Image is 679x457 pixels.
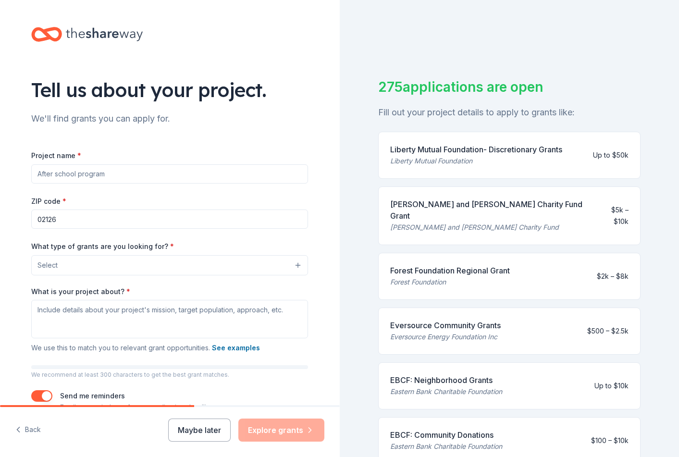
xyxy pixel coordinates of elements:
[31,164,308,184] input: After school program
[60,392,125,400] label: Send me reminders
[31,111,308,126] div: We'll find grants you can apply for.
[31,255,308,275] button: Select
[31,242,174,251] label: What type of grants are you looking for?
[390,155,562,167] div: Liberty Mutual Foundation
[593,149,629,161] div: Up to $50k
[31,197,66,206] label: ZIP code
[594,380,629,392] div: Up to $10k
[31,210,308,229] input: 12345 (U.S. only)
[31,344,260,352] span: We use this to match you to relevant grant opportunities.
[591,435,629,446] div: $100 – $10k
[390,429,502,441] div: EBCF: Community Donations
[597,204,629,227] div: $5k – $10k
[390,276,510,288] div: Forest Foundation
[378,105,641,120] div: Fill out your project details to apply to grants like:
[37,259,58,271] span: Select
[587,325,629,337] div: $500 – $2.5k
[31,287,130,296] label: What is your project about?
[390,441,502,452] div: Eastern Bank Charitable Foundation
[390,144,562,155] div: Liberty Mutual Foundation- Discretionary Grants
[390,331,501,343] div: Eversource Energy Foundation Inc
[390,374,502,386] div: EBCF: Neighborhood Grants
[390,198,589,222] div: [PERSON_NAME] and [PERSON_NAME] Charity Fund Grant
[31,151,81,161] label: Project name
[60,402,218,413] p: Email me reminders of grant application deadlines
[378,77,641,97] div: 275 applications are open
[390,320,501,331] div: Eversource Community Grants
[390,222,589,233] div: [PERSON_NAME] and [PERSON_NAME] Charity Fund
[212,342,260,354] button: See examples
[31,371,308,379] p: We recommend at least 300 characters to get the best grant matches.
[390,386,502,397] div: Eastern Bank Charitable Foundation
[15,420,41,440] button: Back
[597,271,629,282] div: $2k – $8k
[168,419,231,442] button: Maybe later
[31,76,308,103] div: Tell us about your project.
[390,265,510,276] div: Forest Foundation Regional Grant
